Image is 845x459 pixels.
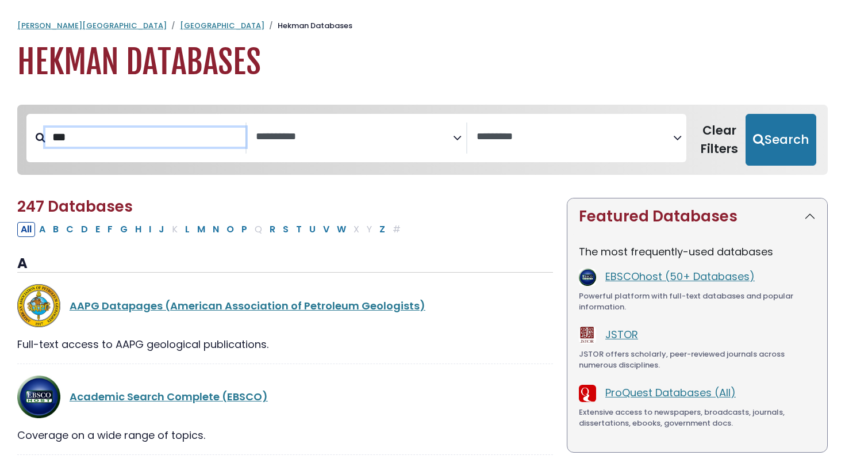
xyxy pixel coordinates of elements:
[605,385,736,400] a: ProQuest Databases (All)
[70,299,425,313] a: AAPG Datapages (American Association of Petroleum Geologists)
[264,20,352,32] li: Hekman Databases
[693,114,746,166] button: Clear Filters
[579,349,816,371] div: JSTOR offers scholarly, peer-reviewed journals across numerous disciplines.
[17,43,828,82] h1: Hekman Databases
[320,222,333,237] button: Filter Results V
[17,255,553,273] h3: A
[333,222,349,237] button: Filter Results W
[17,221,405,236] div: Alpha-list to filter by first letter of database name
[17,222,35,237] button: All
[605,269,755,284] a: EBSCOhost (50+ Databases)
[70,389,268,404] a: Academic Search Complete (EBSCO)
[209,222,222,237] button: Filter Results N
[266,222,279,237] button: Filter Results R
[477,131,673,143] textarea: Search
[17,336,553,352] div: Full-text access to AAPG geological publications.
[293,222,305,237] button: Filter Results T
[155,222,168,237] button: Filter Results J
[376,222,389,237] button: Filter Results Z
[579,407,816,429] div: Extensive access to newspapers, broadcasts, journals, dissertations, ebooks, government docs.
[132,222,145,237] button: Filter Results H
[579,244,816,259] p: The most frequently-used databases
[17,105,828,175] nav: Search filters
[92,222,103,237] button: Filter Results E
[17,196,133,217] span: 247 Databases
[567,198,827,235] button: Featured Databases
[104,222,116,237] button: Filter Results F
[78,222,91,237] button: Filter Results D
[45,128,245,147] input: Search database by title or keyword
[17,20,828,32] nav: breadcrumb
[279,222,292,237] button: Filter Results S
[17,427,553,443] div: Coverage on a wide range of topics.
[194,222,209,237] button: Filter Results M
[36,222,49,237] button: Filter Results A
[605,327,638,342] a: JSTOR
[63,222,77,237] button: Filter Results C
[579,290,816,313] div: Powerful platform with full-text databases and popular information.
[145,222,155,237] button: Filter Results I
[256,131,452,143] textarea: Search
[238,222,251,237] button: Filter Results P
[49,222,62,237] button: Filter Results B
[117,222,131,237] button: Filter Results G
[180,20,264,31] a: [GEOGRAPHIC_DATA]
[746,114,816,166] button: Submit for Search Results
[182,222,193,237] button: Filter Results L
[223,222,237,237] button: Filter Results O
[17,20,167,31] a: [PERSON_NAME][GEOGRAPHIC_DATA]
[306,222,319,237] button: Filter Results U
